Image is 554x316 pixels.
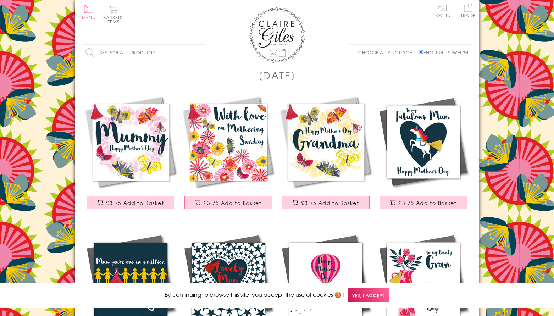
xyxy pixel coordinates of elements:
a: Mother's Day Card, Unicorn, Fabulous Mum, Embellished with a colourful tassel £3.75 Add to Basket [375,93,472,216]
span: Menu [82,14,96,21]
a: Mother's Day Card, Butterfly Wreath, Grandma, Embellished with a tassel £3.75 Add to Basket [277,93,375,216]
span: £3.75 Add to Basket [399,199,456,206]
span: Yes, I accept [348,288,389,302]
img: Claire Giles Greetings Cards [249,7,305,63]
h1: [DATE] [259,68,296,83]
button: Menu [82,5,96,20]
img: Mother's Day Card, Butterfly Wreath, Mummy, Embellished with a colourful tassel [82,93,179,191]
button: Basket0 items [103,6,123,24]
input: Search [199,45,206,61]
button: £3.75 Add to Basket [87,196,175,209]
button: £3.75 Add to Basket [184,196,272,209]
span: £3.75 Add to Basket [204,199,261,206]
img: Mother's Day Card, Unicorn, Fabulous Mum, Embellished with a colourful tassel [375,93,472,191]
span: Trade [461,4,476,17]
button: £3.75 Add to Basket [380,196,467,209]
a: Trade [461,4,476,19]
button: £3.75 Add to Basket [282,196,370,209]
span: £3.75 Add to Basket [301,199,359,206]
input: English [419,50,423,54]
span: £3.75 Add to Basket [106,199,164,206]
input: Search all products [82,45,206,61]
img: Mother's Day Card, Butterfly Wreath, Grandma, Embellished with a tassel [277,93,375,191]
label: Welsh [448,49,469,56]
img: Mother's Day Card, Tumbling Flowers, Mothering Sunday, Embellished with a tassel [179,93,277,191]
input: Welsh [448,50,453,54]
p: Choose a language: [358,49,417,56]
a: Mother's Day Card, Tumbling Flowers, Mothering Sunday, Embellished with a tassel £3.75 Add to Basket [179,93,277,216]
a: Log In [434,4,451,17]
span: 0 items [106,14,123,25]
a: Mother's Day Card, Butterfly Wreath, Mummy, Embellished with a colourful tassel £3.75 Add to Basket [82,93,179,216]
label: English [419,49,447,56]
